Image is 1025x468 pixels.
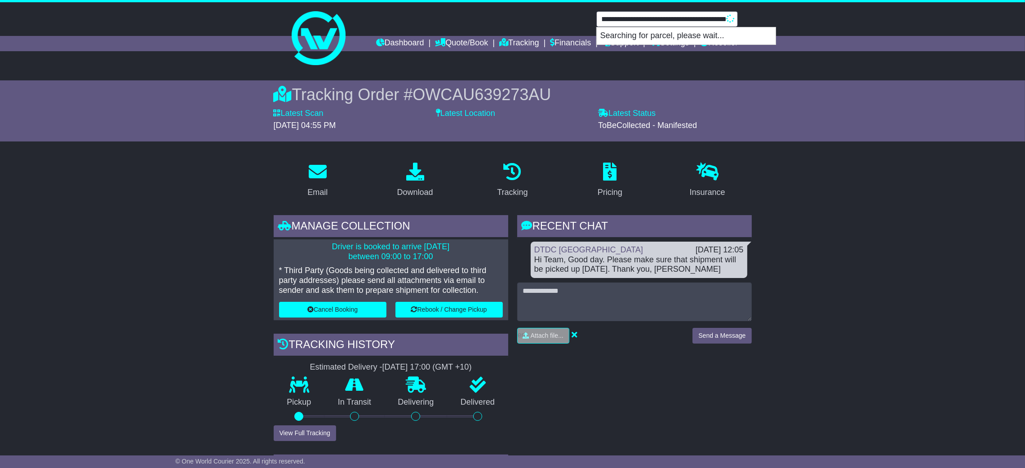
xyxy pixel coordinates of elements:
a: Quote/Book [435,36,488,51]
a: Financials [550,36,591,51]
a: Download [391,159,439,202]
a: Insurance [684,159,731,202]
button: Cancel Booking [279,302,386,318]
div: Tracking [497,186,528,199]
span: ToBeCollected - Manifested [598,121,697,130]
div: [DATE] 17:00 (GMT +10) [382,362,472,372]
p: Pickup [274,397,325,407]
span: OWCAU639273AU [413,85,551,104]
div: RECENT CHAT [517,215,752,239]
p: In Transit [324,397,385,407]
div: Estimated Delivery - [274,362,508,372]
a: Email [302,159,333,202]
a: Pricing [592,159,628,202]
p: Delivering [385,397,448,407]
div: Tracking Order # [274,85,752,104]
a: Tracking [499,36,539,51]
div: Insurance [690,186,725,199]
label: Latest Scan [274,109,324,119]
button: Send a Message [692,328,751,344]
div: Manage collection [274,215,508,239]
p: Driver is booked to arrive [DATE] between 09:00 to 17:00 [279,242,503,261]
a: DTDC [GEOGRAPHIC_DATA] [534,245,643,254]
a: Tracking [491,159,533,202]
div: Pricing [598,186,622,199]
label: Latest Status [598,109,656,119]
div: Email [307,186,328,199]
button: View Full Tracking [274,425,336,441]
div: Hi Team, Good day. Please make sure that shipment will be picked up [DATE]. Thank you, [PERSON_NAME] [534,255,744,274]
button: Rebook / Change Pickup [395,302,503,318]
div: [DATE] 12:05 [696,245,744,255]
div: Download [397,186,433,199]
div: Tracking history [274,334,508,358]
span: [DATE] 04:55 PM [274,121,336,130]
span: © One World Courier 2025. All rights reserved. [175,458,305,465]
a: Dashboard [376,36,424,51]
p: Delivered [447,397,508,407]
label: Latest Location [436,109,495,119]
p: * Third Party (Goods being collected and delivered to third party addresses) please send all atta... [279,266,503,295]
p: Searching for parcel, please wait... [597,27,776,44]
